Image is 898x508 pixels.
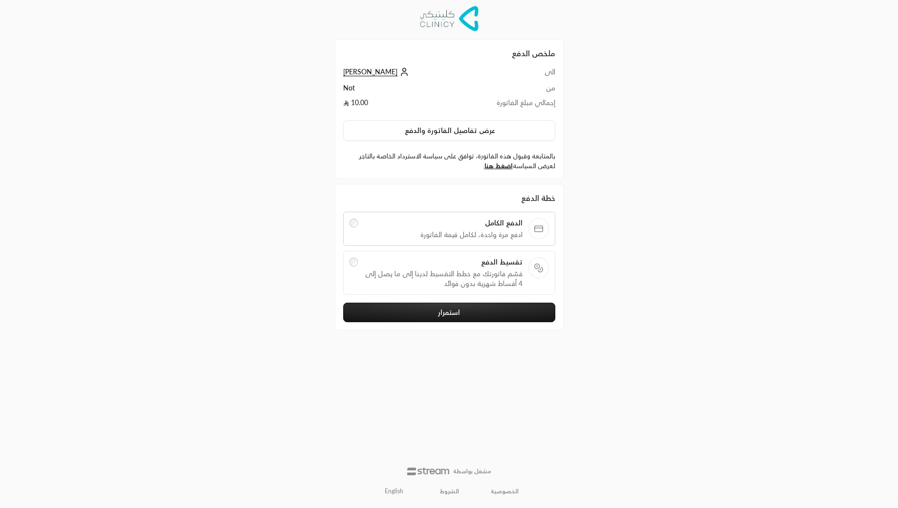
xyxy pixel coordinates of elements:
a: [PERSON_NAME] [343,67,411,76]
span: ادفع مرة واحدة، لكامل قيمة الفاتورة [364,230,522,240]
a: اضغط هنا [484,162,513,170]
a: الشروط [440,487,459,495]
td: Not [343,83,457,98]
td: من [457,83,555,98]
td: الى [457,67,555,83]
span: الدفع الكامل [364,218,522,228]
a: الخصوصية [491,487,519,495]
label: بالمتابعة وقبول هذه الفاتورة، توافق على سياسة الاسترداد الخاصة بالتاجر. لعرض السياسة . [343,152,555,171]
span: تقسيط الدفع [364,257,522,267]
td: 10.00 [343,98,457,112]
button: عرض تفاصيل الفاتورة والدفع [343,120,555,141]
td: إجمالي مبلغ الفاتورة [457,98,555,112]
h2: ملخص الدفع [343,47,555,59]
img: Company Logo [420,6,479,31]
input: الدفع الكاملادفع مرة واحدة، لكامل قيمة الفاتورة [350,219,358,227]
button: استمرار [343,303,555,322]
input: تقسيط الدفعقسّم فاتورتك مع خطط التقسيط لدينا إلى ما يصل إلى 4 أقساط شهرية بدون فوائد [350,258,358,266]
p: مشغل بواسطة [453,467,491,475]
div: خطة الدفع [343,192,555,204]
a: English [379,483,409,500]
span: قسّم فاتورتك مع خطط التقسيط لدينا إلى ما يصل إلى 4 أقساط شهرية بدون فوائد [364,269,522,288]
span: [PERSON_NAME] [343,67,397,76]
